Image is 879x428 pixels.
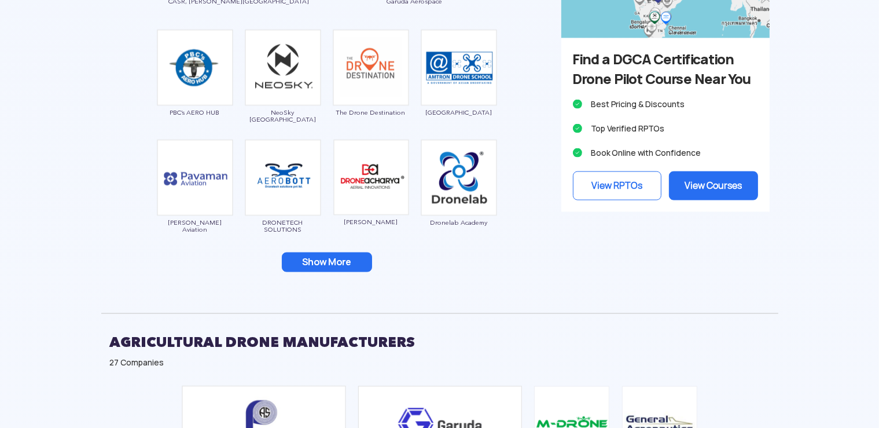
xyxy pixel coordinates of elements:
[421,109,497,116] span: [GEOGRAPHIC_DATA]
[333,218,409,225] span: [PERSON_NAME]
[157,140,233,216] img: ic_pavaman.png
[110,357,770,368] div: 27 Companies
[245,219,321,233] span: DRONETECH SOLUTIONS
[333,172,409,226] a: [PERSON_NAME]
[282,253,372,272] button: Show More
[110,328,770,357] h2: AGRICULTURAL DRONE MANUFACTURERS
[421,140,497,216] img: ic_dronelab_new.png
[333,140,409,215] img: ic_dronacharyaaerial.png
[245,172,321,233] a: DRONETECH SOLUTIONS
[421,219,497,226] span: Dronelab Academy
[573,120,758,137] li: Top Verified RPTOs
[669,171,758,200] a: View Courses
[245,140,321,216] img: bg_droneteech.png
[157,30,233,106] img: ic_pbc.png
[421,172,497,226] a: Dronelab Academy
[573,96,758,112] li: Best Pricing & Discounts
[157,62,233,116] a: PBC’s AERO HUB
[157,172,233,233] a: [PERSON_NAME] Aviation
[421,30,497,106] img: ic_amtron.png
[245,62,321,123] a: NeoSky [GEOGRAPHIC_DATA]
[157,219,233,233] span: [PERSON_NAME] Aviation
[245,30,321,106] img: img_neosky.png
[333,109,409,116] span: The Drone Destination
[573,50,758,89] h3: Find a DGCA Certification Drone Pilot Course Near You
[333,62,409,116] a: The Drone Destination
[157,109,233,116] span: PBC’s AERO HUB
[573,145,758,161] li: Book Online with Confidence
[573,171,662,200] a: View RPTOs
[245,109,321,123] span: NeoSky [GEOGRAPHIC_DATA]
[421,62,497,116] a: [GEOGRAPHIC_DATA]
[333,30,409,106] img: ic_dronedestination.png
